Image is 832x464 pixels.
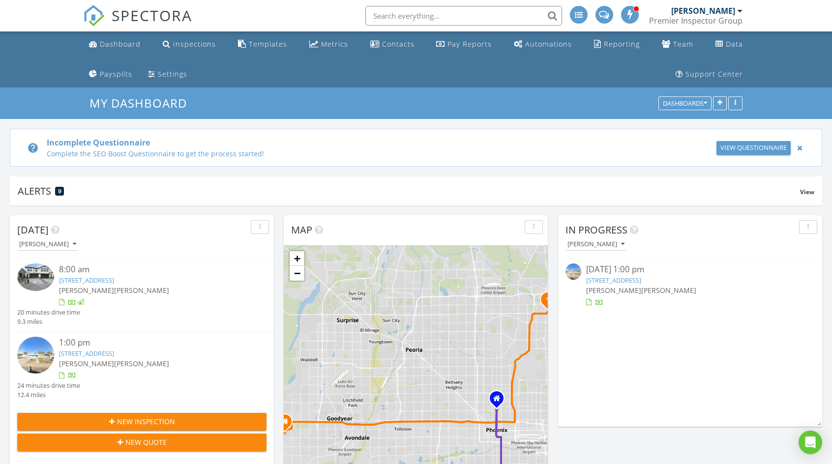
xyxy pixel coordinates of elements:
[17,317,80,326] div: 9.3 miles
[17,337,54,374] img: streetview
[58,188,61,195] span: 9
[59,359,114,368] span: [PERSON_NAME]
[671,6,735,16] div: [PERSON_NAME]
[546,297,550,304] i: 1
[565,238,626,251] button: [PERSON_NAME]
[663,100,707,107] div: Dashboards
[497,398,503,404] div: 3030 N Central Ave, Ste 807, Phoenix AZ 85012
[726,39,743,49] div: Data
[716,141,791,155] a: View Questionnaire
[565,263,815,307] a: [DATE] 1:00 pm [STREET_ADDRESS] [PERSON_NAME][PERSON_NAME]
[672,65,747,84] a: Support Center
[432,35,496,54] a: Pay Reports
[117,416,175,427] span: New Inspection
[525,39,572,49] div: Automations
[125,437,167,447] span: New Quote
[366,35,418,54] a: Contacts
[382,39,415,49] div: Contacts
[100,69,132,79] div: Paysplits
[17,381,80,390] div: 24 minutes drive time
[447,39,492,49] div: Pay Reports
[173,39,216,49] div: Inspections
[19,241,76,248] div: [PERSON_NAME]
[290,251,304,266] a: Zoom in
[18,184,800,198] div: Alerts
[673,39,693,49] div: Team
[649,16,743,26] div: Premier Inspector Group
[234,35,291,54] a: Templates
[100,39,141,49] div: Dashboard
[658,97,712,111] button: Dashboards
[565,263,581,279] img: streetview
[17,434,267,451] button: New Quote
[83,5,105,27] img: The Best Home Inspection Software - Spectora
[510,35,576,54] a: Automations (Advanced)
[365,6,562,26] input: Search everything...
[158,69,187,79] div: Settings
[47,137,679,148] div: Incomplete Questionnaire
[285,421,291,427] div: 20123 W Jackson St, Buckeye AZ 85326
[112,5,192,26] span: SPECTORA
[586,286,641,295] span: [PERSON_NAME]
[641,286,696,295] span: [PERSON_NAME]
[144,65,191,84] a: Settings
[59,276,114,285] a: [STREET_ADDRESS]
[17,263,267,326] a: 8:00 am [STREET_ADDRESS] [PERSON_NAME][PERSON_NAME] 20 minutes drive time 9.3 miles
[249,39,287,49] div: Templates
[321,39,348,49] div: Metrics
[586,263,794,276] div: [DATE] 1:00 pm
[290,266,304,281] a: Zoom out
[89,95,195,111] a: My Dashboard
[17,337,267,400] a: 1:00 pm [STREET_ADDRESS] [PERSON_NAME][PERSON_NAME] 24 minutes drive time 12.4 miles
[658,35,697,54] a: Team
[567,241,624,248] div: [PERSON_NAME]
[17,308,80,317] div: 20 minutes drive time
[47,148,679,159] div: Complete the SEO Boost Questionnaire to get the process started!
[685,69,743,79] div: Support Center
[59,337,246,349] div: 1:00 pm
[85,65,136,84] a: Paysplits
[604,39,640,49] div: Reporting
[799,431,822,454] div: Open Intercom Messenger
[590,35,644,54] a: Reporting
[17,223,49,236] span: [DATE]
[720,143,787,153] div: View Questionnaire
[565,223,627,236] span: In Progress
[114,286,169,295] span: [PERSON_NAME]
[27,142,39,154] i: help
[59,263,246,276] div: 8:00 am
[83,13,192,34] a: SPECTORA
[59,349,114,358] a: [STREET_ADDRESS]
[17,390,80,400] div: 12.4 miles
[800,188,814,196] span: View
[159,35,220,54] a: Inspections
[114,359,169,368] span: [PERSON_NAME]
[17,413,267,431] button: New Inspection
[17,238,78,251] button: [PERSON_NAME]
[17,263,54,291] img: 9321919%2Fcover_photos%2FSvBbvryjDCoETHge9ksu%2Fsmall.jpg
[305,35,352,54] a: Metrics
[85,35,145,54] a: Dashboard
[291,223,312,236] span: Map
[586,276,641,285] a: [STREET_ADDRESS]
[59,286,114,295] span: [PERSON_NAME]
[712,35,747,54] a: Data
